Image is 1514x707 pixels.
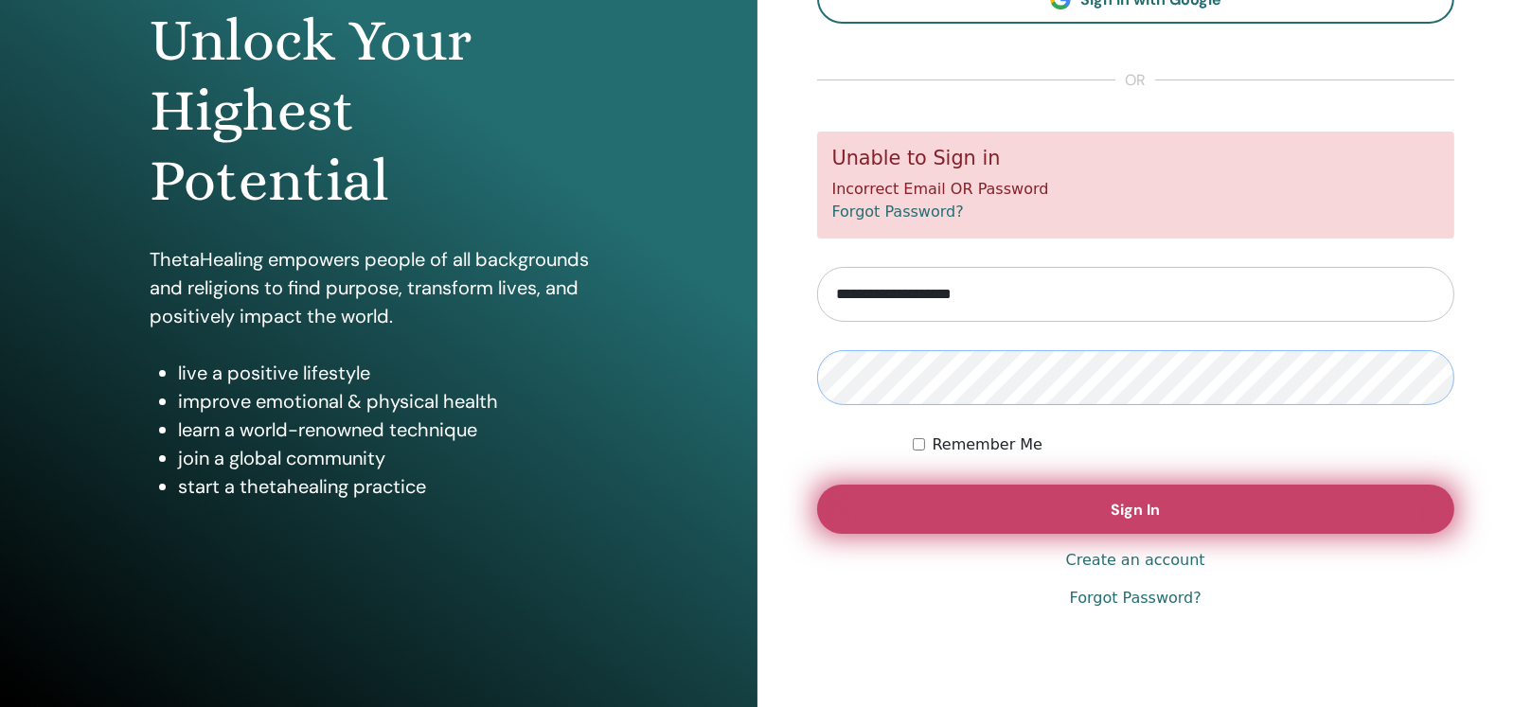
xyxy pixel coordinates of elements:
[1070,587,1202,610] a: Forgot Password?
[1115,69,1155,92] span: or
[150,6,607,217] h1: Unlock Your Highest Potential
[178,444,607,472] li: join a global community
[832,147,1440,170] h5: Unable to Sign in
[832,203,964,221] a: Forgot Password?
[178,359,607,387] li: live a positive lifestyle
[178,415,607,444] li: learn a world-renowned technique
[817,485,1455,534] button: Sign In
[913,433,1454,456] div: Keep me authenticated indefinitely or until I manually logout
[178,387,607,415] li: improve emotional & physical health
[933,433,1043,456] label: Remember Me
[1111,500,1160,520] span: Sign In
[150,245,607,330] p: ThetaHealing empowers people of all backgrounds and religions to find purpose, transform lives, a...
[817,132,1455,239] div: Incorrect Email OR Password
[1066,549,1205,572] a: Create an account
[178,472,607,501] li: start a thetahealing practice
